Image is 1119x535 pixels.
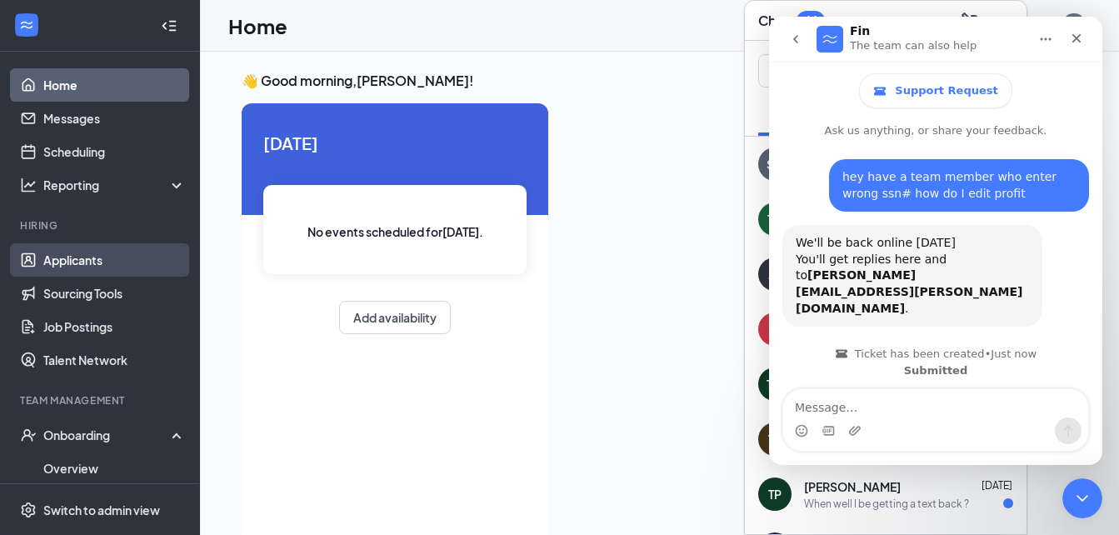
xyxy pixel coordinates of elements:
div: Hiring [20,218,182,232]
iframe: Intercom live chat [769,17,1102,465]
a: Sourcing Tools [43,277,186,310]
iframe: Intercom live chat [1062,478,1102,518]
svg: WorkstreamLogo [18,17,35,33]
svg: ChevronDown [990,11,1010,31]
svg: QuestionInfo [1027,16,1047,36]
button: ChevronDown [987,7,1013,34]
div: TP [768,486,782,502]
div: SC [767,156,783,172]
svg: Analysis [20,177,37,193]
div: Switch to admin view [43,502,160,518]
div: JM [768,266,782,282]
a: Job Postings [43,310,186,343]
div: 64 [804,13,817,27]
a: Applicants [43,243,186,277]
a: Scheduling [43,135,186,168]
span: [DATE] [263,130,527,156]
span: [DATE] [982,479,1012,492]
h1: Home [228,12,287,40]
div: Reporting [43,177,187,193]
div: Team Management [20,393,182,407]
h3: Chat [758,12,788,30]
button: ComposeMessage [957,7,983,34]
svg: Settings [20,502,37,518]
div: Onboarding [43,427,172,443]
div: LP [768,321,782,337]
svg: Collapse [161,17,177,34]
h3: 👋 Good morning, [PERSON_NAME] ! [242,72,1077,90]
button: Add availability [339,301,451,334]
a: Overview [43,452,186,485]
span: No events scheduled for [DATE] . [307,222,483,241]
div: When well I be getting a text back ? [804,497,969,511]
a: Home [43,68,186,102]
svg: ComposeMessage [960,11,980,31]
div: TM [767,211,783,227]
input: Search applicant [759,55,957,87]
svg: UserCheck [20,427,37,443]
div: TW [767,376,784,392]
a: Talent Network [43,343,186,377]
a: Messages [43,102,186,135]
div: TP [768,431,782,447]
span: [PERSON_NAME] [804,478,901,495]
